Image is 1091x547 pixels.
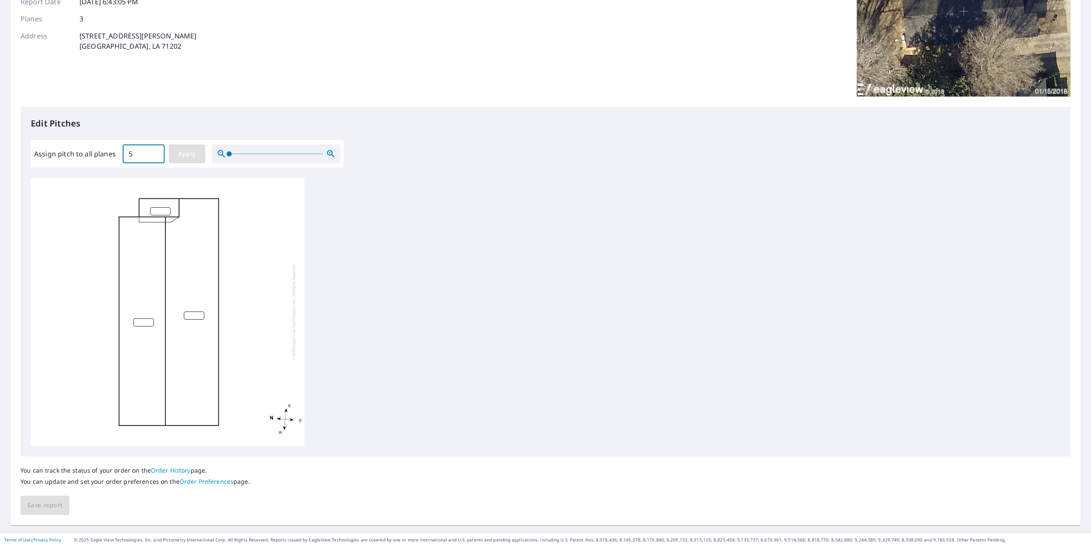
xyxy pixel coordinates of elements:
a: Privacy Policy [33,537,61,543]
a: Order History [151,466,191,474]
a: Terms of Use [4,537,31,543]
span: Apply [176,149,198,159]
p: Address [21,31,72,51]
p: © 2025 Eagle View Technologies, Inc. and Pictometry International Corp. All Rights Reserved. Repo... [74,537,1087,543]
p: 3 [80,14,83,24]
p: You can track the status of your order on the page. [21,467,250,474]
p: Edit Pitches [31,117,1060,130]
button: Apply [169,144,205,163]
input: 00.0 [123,142,165,166]
p: Planes [21,14,72,24]
label: Assign pitch to all planes [34,149,116,159]
p: [STREET_ADDRESS][PERSON_NAME] [GEOGRAPHIC_DATA], LA 71202 [80,31,196,51]
a: Order Preferences [180,477,233,485]
p: | [4,537,61,542]
p: You can update and set your order preferences on the page. [21,478,250,485]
